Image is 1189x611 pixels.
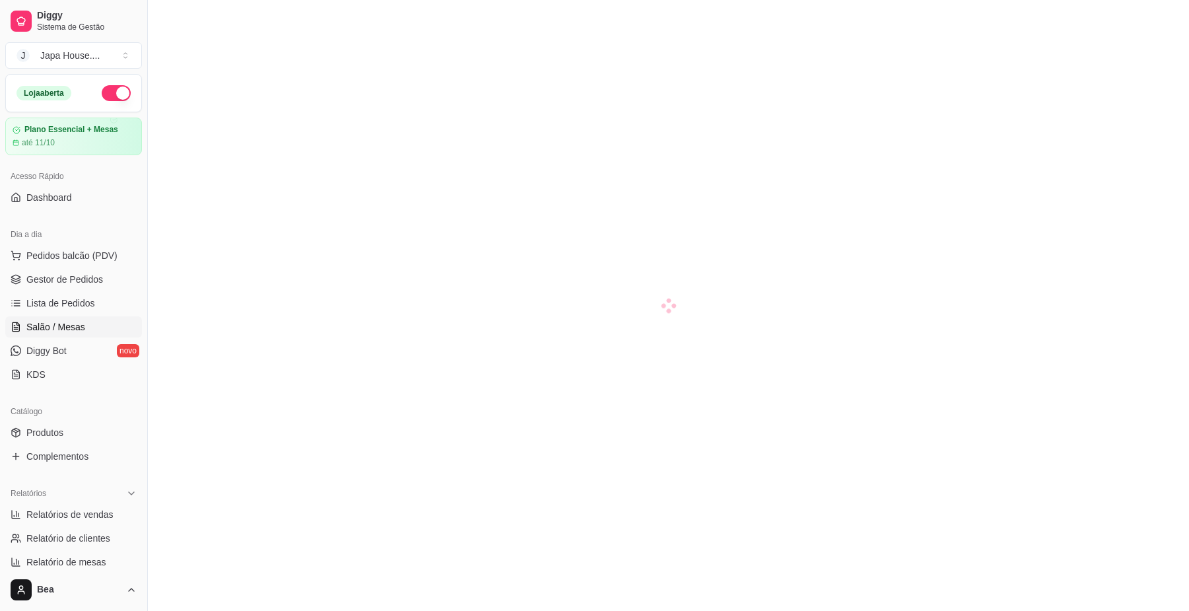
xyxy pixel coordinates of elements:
[5,269,142,290] a: Gestor de Pedidos
[26,532,110,545] span: Relatório de clientes
[102,85,131,101] button: Alterar Status
[40,49,100,62] div: Japa House. ...
[37,584,121,596] span: Bea
[5,552,142,573] a: Relatório de mesas
[5,401,142,422] div: Catálogo
[5,574,142,606] button: Bea
[5,42,142,69] button: Select a team
[17,49,30,62] span: J
[26,344,67,357] span: Diggy Bot
[5,224,142,245] div: Dia a dia
[37,22,137,32] span: Sistema de Gestão
[5,340,142,361] a: Diggy Botnovo
[5,364,142,385] a: KDS
[5,187,142,208] a: Dashboard
[17,86,71,100] div: Loja aberta
[26,508,114,521] span: Relatórios de vendas
[26,450,88,463] span: Complementos
[26,249,118,262] span: Pedidos balcão (PDV)
[5,293,142,314] a: Lista de Pedidos
[26,556,106,569] span: Relatório de mesas
[26,191,72,204] span: Dashboard
[24,125,118,135] article: Plano Essencial + Mesas
[5,446,142,467] a: Complementos
[11,488,46,499] span: Relatórios
[26,297,95,310] span: Lista de Pedidos
[5,316,142,338] a: Salão / Mesas
[5,166,142,187] div: Acesso Rápido
[5,118,142,155] a: Plano Essencial + Mesasaté 11/10
[5,528,142,549] a: Relatório de clientes
[26,273,103,286] span: Gestor de Pedidos
[26,320,85,334] span: Salão / Mesas
[5,245,142,266] button: Pedidos balcão (PDV)
[5,422,142,443] a: Produtos
[22,137,55,148] article: até 11/10
[37,10,137,22] span: Diggy
[5,504,142,525] a: Relatórios de vendas
[5,5,142,37] a: DiggySistema de Gestão
[26,368,46,381] span: KDS
[26,426,63,439] span: Produtos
